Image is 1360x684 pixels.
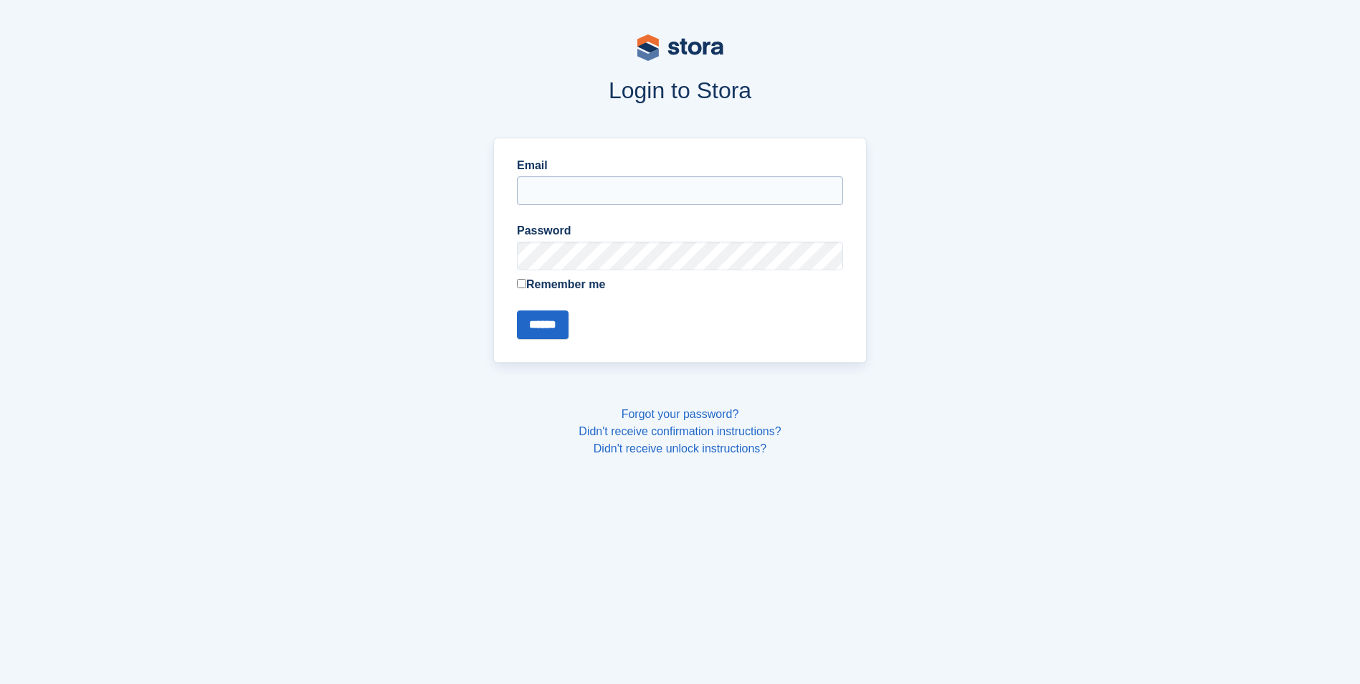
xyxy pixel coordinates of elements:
[579,425,781,437] a: Didn't receive confirmation instructions?
[517,157,843,174] label: Email
[517,222,843,239] label: Password
[220,77,1141,103] h1: Login to Stora
[517,279,526,288] input: Remember me
[517,276,843,293] label: Remember me
[637,34,723,61] img: stora-logo-53a41332b3708ae10de48c4981b4e9114cc0af31d8433b30ea865607fb682f29.svg
[622,408,739,420] a: Forgot your password?
[594,442,766,455] a: Didn't receive unlock instructions?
